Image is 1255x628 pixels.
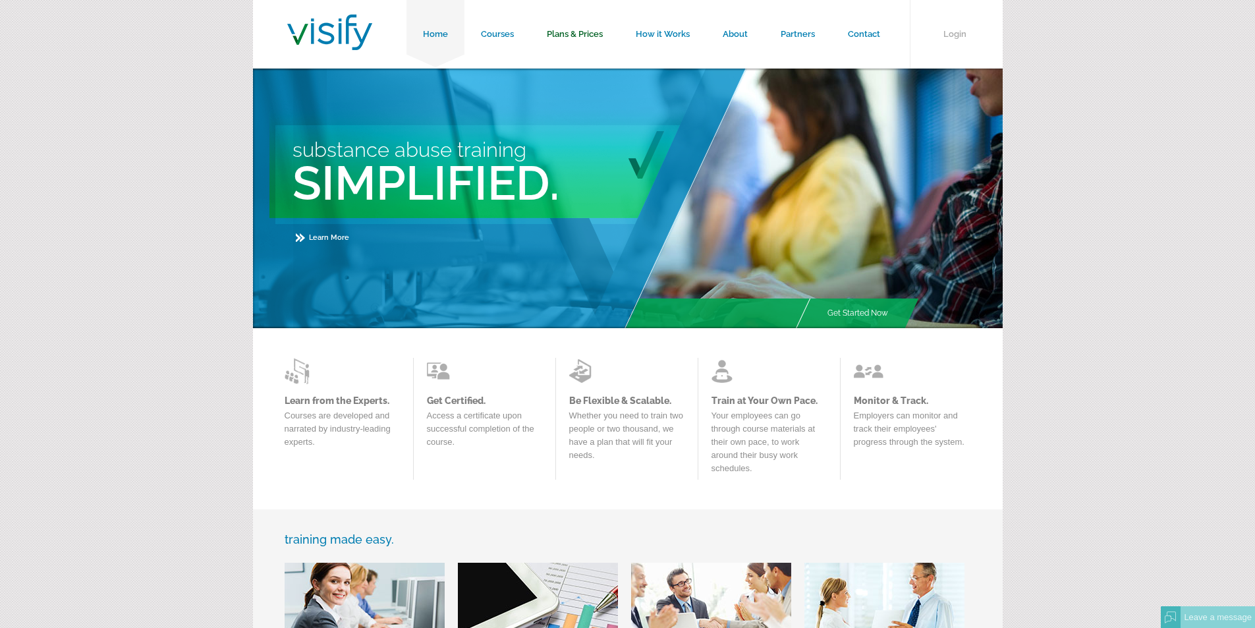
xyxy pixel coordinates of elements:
p: Employers can monitor and track their employees' progress through the system. [854,409,969,455]
p: Your employees can go through course materials at their own pace, to work around their busy work ... [711,409,827,482]
a: Learn More [296,233,349,242]
h3: training made easy. [285,532,971,546]
a: Monitor & Track. [854,395,969,406]
img: Offline [1165,612,1177,623]
img: Learn from the Experts [427,358,457,384]
img: Learn from the Experts [854,358,883,384]
img: Visify Training [287,14,372,50]
img: Learn from the Experts [285,358,314,384]
img: Learn from the Experts [711,358,741,384]
p: Whether you need to train two people or two thousand, we have a plan that will fit your needs. [569,409,684,469]
a: Get Started Now [811,299,905,328]
a: Be Flexible & Scalable. [569,395,684,406]
a: Visify Training [287,35,372,54]
a: Learn from the Experts. [285,395,400,406]
p: Access a certificate upon successful completion of the course. [427,409,542,455]
a: Train at Your Own Pace. [711,395,827,406]
a: Get Certified. [427,395,542,406]
h3: Substance Abuse Training [293,138,750,161]
img: Main Image [623,69,1003,328]
p: Courses are developed and narrated by industry-leading experts. [285,409,400,455]
img: Learn from the Experts [569,358,599,384]
h2: Simplified. [293,155,750,211]
div: Leave a message [1181,606,1255,628]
